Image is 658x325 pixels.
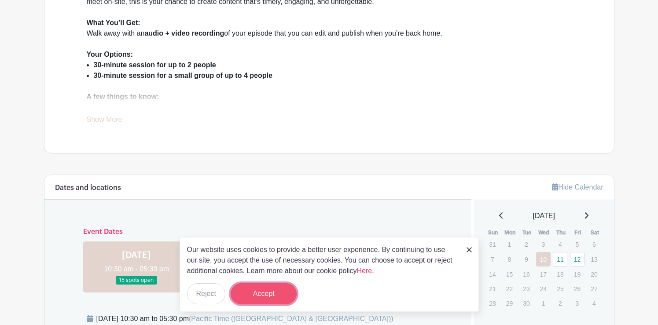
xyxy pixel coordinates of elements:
button: Accept [231,283,297,304]
strong: complimentary [124,103,174,111]
p: 28 [485,296,500,310]
span: [DATE] [533,211,555,221]
p: 2 [519,237,533,251]
p: 4 [587,296,601,310]
p: 24 [536,282,551,296]
a: 11 [553,252,567,267]
th: Tue [518,228,536,237]
th: Fri [570,228,587,237]
p: 25 [553,282,567,296]
p: 9 [519,252,533,266]
strong: 30-minute session for up to 2 people [94,61,216,69]
p: 19 [570,267,584,281]
img: close_button-5f87c8562297e5c2d7936805f587ecaba9071eb48480494691a3f1689db116b3.svg [467,247,472,252]
a: 10 [536,252,551,267]
p: 23 [519,282,533,296]
strong: 30-minute session for a small group of up to 4 people [94,72,272,79]
th: Wed [536,228,553,237]
p: Our website uses cookies to provide a better user experience. By continuing to use our site, you ... [187,245,457,276]
p: 2 [553,296,567,310]
p: 27 [587,282,601,296]
p: 14 [485,267,500,281]
a: Hide Calendar [552,183,603,191]
p: 3 [570,296,584,310]
button: Reject [187,283,225,304]
p: 20 [587,267,601,281]
p: 13 [587,252,601,266]
li: Spots are but limited— to ensure everyone gets a chance. [94,102,572,113]
p: 7 [485,252,500,266]
strong: audio + video recording [144,29,224,37]
a: Here [357,267,372,274]
th: Sat [586,228,603,237]
strong: Your Options: [87,51,133,58]
p: 16 [519,267,533,281]
h6: Event Dates [76,228,440,236]
p: 6 [587,237,601,251]
span: (Pacific Time ([GEOGRAPHIC_DATA] & [GEOGRAPHIC_DATA])) [189,315,393,322]
p: 1 [536,296,551,310]
p: 4 [553,237,567,251]
p: 29 [502,296,517,310]
p: 3 [536,237,551,251]
div: [DATE] 10:30 am to 05:30 pm [96,314,393,324]
p: 22 [502,282,517,296]
p: 31 [485,237,500,251]
strong: What You’ll Get: [87,19,140,26]
th: Mon [502,228,519,237]
p: 15 [502,267,517,281]
a: 12 [570,252,584,267]
p: 21 [485,282,500,296]
p: 5 [570,237,584,251]
p: 1 [502,237,517,251]
p: 30 [519,296,533,310]
p: 26 [570,282,584,296]
strong: A few things to know: [87,93,159,100]
th: Thu [552,228,570,237]
h6: Dates and locations [55,184,121,192]
div: Walk away with an of your episode that you can edit and publish when you’re back home. [87,18,572,49]
strong: reserve only one [213,103,269,111]
th: Sun [485,228,502,237]
p: 17 [536,267,551,281]
p: 18 [553,267,567,281]
a: Show More [87,116,122,127]
p: 8 [502,252,517,266]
